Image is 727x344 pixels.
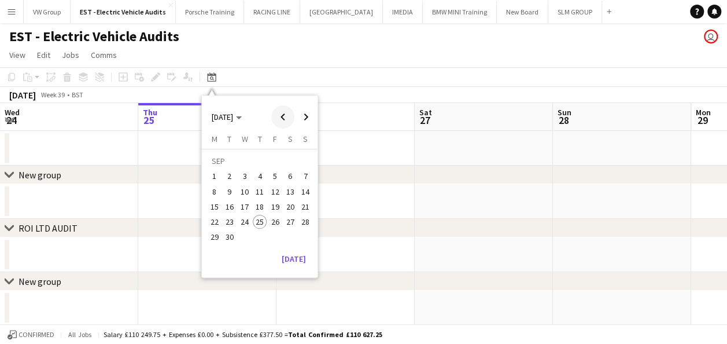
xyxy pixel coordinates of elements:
[206,229,222,244] button: 29-09-2025
[206,199,222,214] button: 15-09-2025
[141,114,157,127] span: 25
[237,169,252,184] button: 03-09-2025
[206,214,222,229] button: 22-09-2025
[72,90,83,99] div: BST
[423,1,497,23] button: BMW MINI Training
[104,330,382,339] div: Salary £110 249.75 + Expenses £0.00 + Subsistence £377.50 =
[9,89,36,101] div: [DATE]
[206,169,222,184] button: 01-09-2025
[252,169,267,184] button: 04-09-2025
[222,169,237,184] button: 02-09-2025
[223,215,237,229] span: 23
[252,214,267,229] button: 25-09-2025
[267,184,282,199] button: 12-09-2025
[242,134,248,144] span: W
[303,134,308,144] span: S
[222,214,237,229] button: 23-09-2025
[9,28,179,45] h1: EST - Electric Vehicle Audits
[253,215,267,229] span: 25
[237,199,252,214] button: 17-09-2025
[497,1,548,23] button: New Board
[222,184,237,199] button: 09-09-2025
[418,114,432,127] span: 27
[5,47,30,63] a: View
[211,134,217,144] span: M
[71,1,176,23] button: EST - Electric Vehicle Audits
[288,330,382,339] span: Total Confirmed £110 627.25
[704,30,718,43] app-user-avatar: Lisa Fretwell
[208,170,222,184] span: 1
[19,331,54,339] span: Confirmed
[208,200,222,214] span: 15
[143,107,157,118] span: Thu
[298,199,313,214] button: 21-09-2025
[283,215,297,229] span: 27
[208,215,222,229] span: 22
[277,250,311,268] button: [DATE]
[558,107,571,118] span: Sun
[227,134,231,144] span: T
[300,1,383,23] button: [GEOGRAPHIC_DATA]
[6,328,56,341] button: Confirmed
[268,215,282,229] span: 26
[383,1,423,23] button: IMEDIA
[86,47,121,63] a: Comms
[273,134,277,144] span: F
[32,47,55,63] a: Edit
[267,214,282,229] button: 26-09-2025
[283,200,297,214] span: 20
[258,134,262,144] span: T
[298,184,313,199] button: 14-09-2025
[212,112,233,122] span: [DATE]
[91,50,117,60] span: Comms
[238,170,252,184] span: 3
[252,199,267,214] button: 18-09-2025
[556,114,571,127] span: 28
[268,200,282,214] span: 19
[62,50,79,60] span: Jobs
[268,170,282,184] span: 5
[238,185,252,199] span: 10
[19,169,61,181] div: New group
[298,200,312,214] span: 21
[223,185,237,199] span: 9
[283,169,298,184] button: 06-09-2025
[298,214,313,229] button: 28-09-2025
[268,185,282,199] span: 12
[283,185,297,199] span: 13
[298,170,312,184] span: 7
[283,170,297,184] span: 6
[253,200,267,214] span: 18
[271,105,294,129] button: Previous month
[222,229,237,244] button: 30-09-2025
[238,215,252,229] span: 24
[37,50,50,60] span: Edit
[206,184,222,199] button: 08-09-2025
[206,153,313,169] td: SEP
[19,276,61,287] div: New group
[222,199,237,214] button: 16-09-2025
[238,200,252,214] span: 17
[694,114,711,127] span: 29
[298,215,312,229] span: 28
[283,214,298,229] button: 27-09-2025
[298,169,313,184] button: 07-09-2025
[252,184,267,199] button: 11-09-2025
[9,50,25,60] span: View
[283,184,298,199] button: 13-09-2025
[5,107,20,118] span: Wed
[253,185,267,199] span: 11
[237,184,252,199] button: 10-09-2025
[283,199,298,214] button: 20-09-2025
[253,170,267,184] span: 4
[208,185,222,199] span: 8
[38,90,67,99] span: Week 39
[223,170,237,184] span: 2
[237,214,252,229] button: 24-09-2025
[267,199,282,214] button: 19-09-2025
[66,330,94,339] span: All jobs
[294,105,318,129] button: Next month
[24,1,71,23] button: VW Group
[548,1,602,23] button: SLM GROUP
[208,230,222,244] span: 29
